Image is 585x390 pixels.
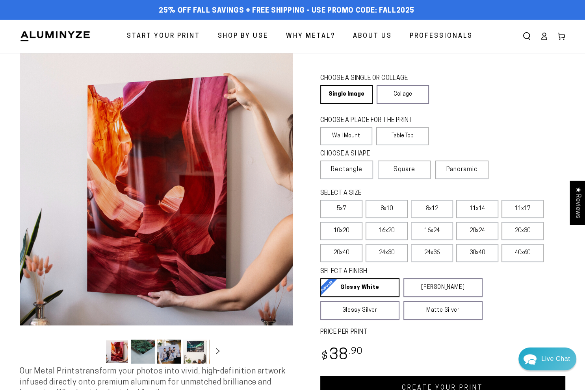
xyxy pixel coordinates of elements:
[320,74,422,83] legend: CHOOSE A SINGLE OR COLLAGE
[518,28,535,45] summary: Search our site
[105,340,129,364] button: Load image 1 in gallery view
[320,127,373,145] label: Wall Mount
[20,53,293,366] media-gallery: Gallery Viewer
[85,343,103,360] button: Slide left
[320,267,464,276] legend: SELECT A FINISH
[212,26,274,47] a: Shop By Use
[320,200,362,218] label: 5x7
[501,244,544,262] label: 40x60
[394,165,415,174] span: Square
[377,85,429,104] a: Collage
[320,85,373,104] a: Single Image
[131,340,155,364] button: Load image 2 in gallery view
[331,165,362,174] span: Rectangle
[320,189,464,198] legend: SELECT A SIZE
[411,222,453,240] label: 16x24
[320,278,399,297] a: Glossy White
[20,30,91,42] img: Aluminyze
[403,278,483,297] a: [PERSON_NAME]
[320,116,422,125] legend: CHOOSE A PLACE FOR THE PRINT
[320,150,423,159] legend: CHOOSE A SHAPE
[349,347,363,356] sup: .90
[403,301,483,320] a: Matte Silver
[353,31,392,42] span: About Us
[411,244,453,262] label: 24x36
[376,127,429,145] label: Table Top
[320,301,399,320] a: Glossy Silver
[320,244,362,262] label: 20x40
[366,222,408,240] label: 16x20
[157,340,181,364] button: Load image 3 in gallery view
[183,340,207,364] button: Load image 4 in gallery view
[456,222,498,240] label: 20x24
[404,26,479,47] a: Professionals
[280,26,341,47] a: Why Metal?
[541,347,570,370] div: Contact Us Directly
[456,200,498,218] label: 11x14
[209,343,227,360] button: Slide right
[347,26,398,47] a: About Us
[366,244,408,262] label: 24x30
[410,31,473,42] span: Professionals
[286,31,335,42] span: Why Metal?
[366,200,408,218] label: 8x10
[411,200,453,218] label: 8x12
[159,7,414,15] span: 25% off FALL Savings + Free Shipping - Use Promo Code: FALL2025
[446,166,478,173] span: Panoramic
[456,244,498,262] label: 30x40
[320,328,566,337] label: PRICE PER PRINT
[127,31,200,42] span: Start Your Print
[121,26,206,47] a: Start Your Print
[501,222,544,240] label: 20x30
[501,200,544,218] label: 11x17
[218,31,268,42] span: Shop By Use
[570,181,585,224] div: Click to open Judge.me floating reviews tab
[321,351,328,362] span: $
[320,222,362,240] label: 10x20
[518,347,576,370] div: Chat widget toggle
[320,348,363,363] bdi: 38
